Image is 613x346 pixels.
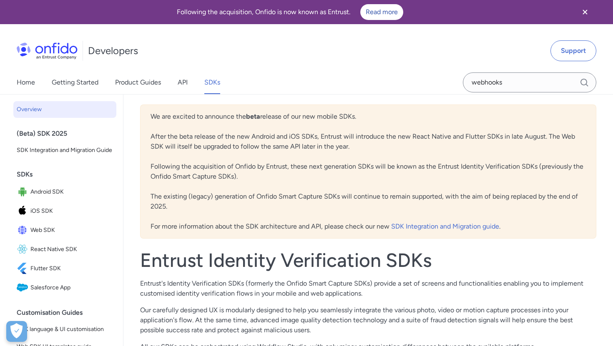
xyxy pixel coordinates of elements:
[13,202,116,220] a: IconiOS SDKiOS SDK
[13,279,116,297] a: IconSalesforce AppSalesforce App
[17,304,120,321] div: Customisation Guides
[13,142,116,159] a: SDK Integration and Migration Guide
[88,44,138,57] h1: Developers
[17,205,30,217] img: IconiOS SDK
[204,71,220,94] a: SDKs
[140,279,596,299] p: Entrust's Identity Verification SDKs (formerly the Onfido Smart Capture SDKs) provide a set of sc...
[30,263,113,274] span: Flutter SDK
[391,222,499,230] a: SDK Integration and Migration guide
[140,105,596,239] div: We are excited to announce the release of our new mobile SDKs. After the beta release of the new ...
[6,321,27,342] button: Open Preferences
[30,282,113,294] span: Salesforce App
[52,71,98,94] a: Getting Started
[580,7,590,17] svg: Close banner
[30,205,113,217] span: iOS SDK
[17,224,30,236] img: IconWeb SDK
[17,105,113,115] span: Overview
[17,42,78,59] img: Onfido Logo
[30,186,113,198] span: Android SDK
[13,101,116,118] a: Overview
[17,244,30,255] img: IconReact Native SDK
[140,249,596,272] h1: Entrust Identity Verification SDKs
[17,282,30,294] img: IconSalesforce App
[246,112,260,120] b: beta
[17,71,35,94] a: Home
[17,125,120,142] div: (Beta) SDK 2025
[17,186,30,198] img: IconAndroid SDK
[17,324,113,334] span: SDK language & UI customisation
[140,305,596,335] p: Our carefully designed UX is modularly designed to help you seamlessly integrate the various phot...
[13,240,116,259] a: IconReact Native SDKReact Native SDK
[13,259,116,278] a: IconFlutter SDKFlutter SDK
[570,2,600,22] button: Close banner
[17,145,113,155] span: SDK Integration and Migration Guide
[178,71,188,94] a: API
[13,221,116,239] a: IconWeb SDKWeb SDK
[13,321,116,338] a: SDK language & UI customisation
[550,40,596,61] a: Support
[17,263,30,274] img: IconFlutter SDK
[10,4,570,20] div: Following the acquisition, Onfido is now known as Entrust.
[463,72,596,92] input: Onfido search input field
[17,166,120,183] div: SDKs
[13,183,116,201] a: IconAndroid SDKAndroid SDK
[115,71,161,94] a: Product Guides
[30,224,113,236] span: Web SDK
[30,244,113,255] span: React Native SDK
[6,321,27,342] div: Cookie Preferences
[360,4,403,20] a: Read more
